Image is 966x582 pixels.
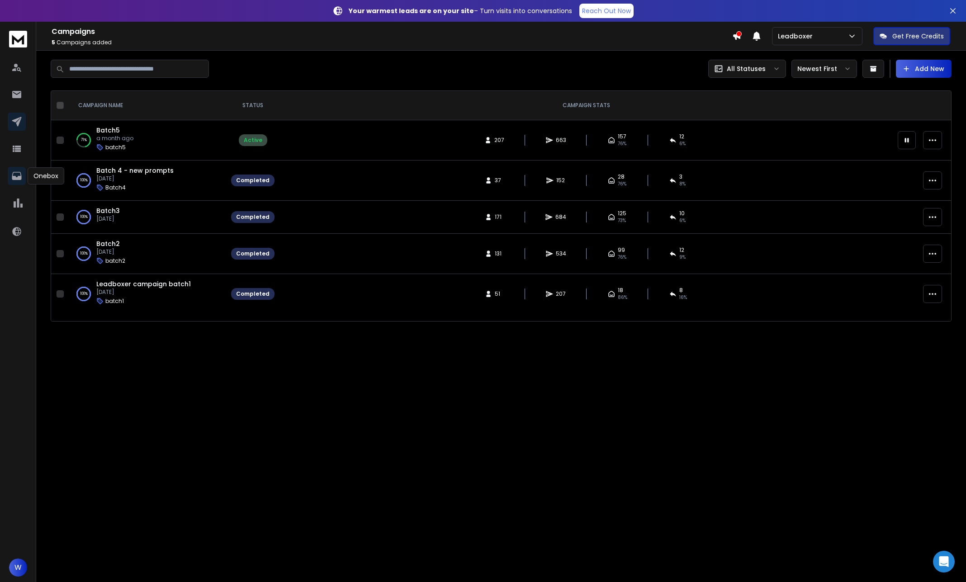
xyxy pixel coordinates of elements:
span: 684 [555,213,566,221]
th: CAMPAIGN STATS [280,91,892,120]
p: a month ago [96,135,133,142]
p: 100 % [80,213,88,222]
span: 131 [495,250,504,257]
span: 12 [679,133,684,140]
span: 6 % [679,217,686,224]
span: 10 [679,210,685,217]
span: 76 % [618,180,626,188]
p: 100 % [80,249,88,258]
td: 100%Batch3[DATE] [67,201,226,234]
span: 8 [679,287,683,294]
span: 76 % [618,140,626,147]
p: All Statuses [727,64,766,73]
span: 125 [618,210,626,217]
div: Onebox [28,167,64,185]
a: Batch3 [96,206,120,215]
button: Newest First [791,60,857,78]
a: Reach Out Now [579,4,634,18]
button: Add New [896,60,952,78]
span: 207 [494,137,504,144]
p: – Turn visits into conversations [349,6,572,15]
span: 9 % [679,254,686,261]
a: Leadboxer campaign batch1 [96,279,191,289]
span: 86 % [618,294,627,301]
td: 71%Batch5a month agobatch5 [67,120,226,161]
span: 76 % [618,254,626,261]
p: [DATE] [96,289,191,296]
p: batch1 [105,298,124,305]
button: W [9,558,27,577]
p: Batch4 [105,184,126,191]
div: Completed [236,290,270,298]
span: 663 [556,137,566,144]
span: 16 % [679,294,687,301]
span: 534 [556,250,566,257]
img: logo [9,31,27,47]
a: Batch 4 - new prompts [96,166,174,175]
p: [DATE] [96,175,174,182]
p: Get Free Credits [892,32,944,41]
p: 71 % [81,136,87,145]
span: 51 [495,290,504,298]
p: [DATE] [96,248,125,256]
div: Completed [236,213,270,221]
h1: Campaigns [52,26,732,37]
th: CAMPAIGN NAME [67,91,226,120]
p: batch5 [105,144,126,151]
span: 8 % [679,180,686,188]
span: 28 [618,173,625,180]
span: 5 [52,38,55,46]
p: [DATE] [96,215,120,222]
span: 171 [495,213,504,221]
span: 152 [556,177,565,184]
div: Completed [236,177,270,184]
span: 12 [679,246,684,254]
th: STATUS [226,91,280,120]
p: 100 % [80,289,88,298]
strong: Your warmest leads are on your site [349,6,474,15]
span: 18 [618,287,623,294]
div: Open Intercom Messenger [933,551,955,573]
span: 6 % [679,140,686,147]
a: Batch2 [96,239,120,248]
div: Active [244,137,262,144]
p: Reach Out Now [582,6,631,15]
a: Batch5 [96,126,120,135]
span: 3 [679,173,682,180]
p: batch2 [105,257,125,265]
td: 100%Leadboxer campaign batch1[DATE]batch1 [67,274,226,314]
p: Campaigns added [52,39,732,46]
p: 100 % [80,176,88,185]
td: 100%Batch 4 - new prompts[DATE]Batch4 [67,161,226,201]
span: 37 [495,177,504,184]
span: 157 [618,133,626,140]
button: Get Free Credits [873,27,950,45]
div: Completed [236,250,270,257]
span: 99 [618,246,625,254]
p: Leadboxer [778,32,816,41]
td: 100%Batch2[DATE]batch2 [67,234,226,274]
span: 73 % [618,217,626,224]
span: 207 [556,290,566,298]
